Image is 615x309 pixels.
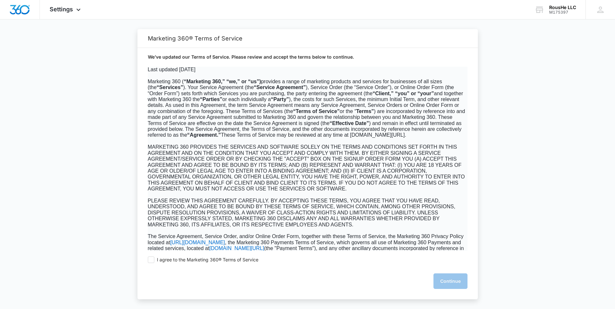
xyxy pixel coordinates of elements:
[549,10,576,15] div: account id
[373,91,434,96] b: “Client,” “you” or “your”
[356,109,374,114] b: Terms”
[329,120,369,126] b: “Effective Date”
[170,240,225,245] a: [URL][DOMAIN_NAME]
[148,79,465,138] span: Marketing 360 ( provides a range of marketing products and services for businesses of all sizes (...
[148,54,467,60] p: We’ve updated our Terms of Service. Please review and accept the terms below to continue.
[148,234,464,245] span: The Service Agreement, Service Order, and/or Online Order Form, together with these Terms of Serv...
[148,35,467,42] h2: Marketing 360® Terms of Service
[187,132,221,138] b: “Agreement.”
[184,79,261,84] b: “Marketing 360,” “we,” or “us”)
[200,97,222,102] b: “Parties”
[254,85,306,90] b: “Service Agreement”
[209,246,264,251] a: [DOMAIN_NAME][URL]
[271,97,289,102] b: “Party”
[148,246,464,263] span: (the "Payment Terms"), and any other ancillary documents incorporated by reference in these Terms...
[148,198,455,227] span: PLEASE REVIEW THIS AGREEMENT CAREFULLY. BY ACCEPTING THESE TERMS, YOU AGREE THAT YOU HAVE READ, U...
[50,6,73,13] span: Settings
[148,144,465,191] span: MARKETING 360 PROVIDES THE SERVICES AND SOFTWARE SOLELY ON THE TERMS AND CONDITIONS SET FORTH IN ...
[157,257,258,263] span: I agree to the Marketing 360® Terms of Service
[293,109,340,114] b: “Terms of Service”
[433,273,467,289] button: Continue
[157,85,183,90] b: “Services”
[148,67,195,72] span: Last updated [DATE]
[549,5,576,10] div: account name
[148,240,461,251] span: , the Marketing 360 Payments Terms of Service, which governs all use of Marketing 360 Payments an...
